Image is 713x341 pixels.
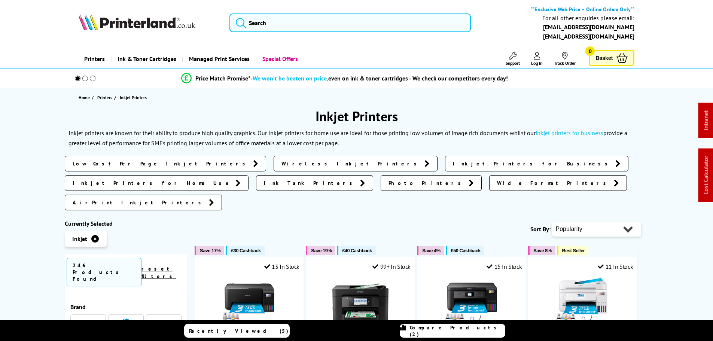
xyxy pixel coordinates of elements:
span: Inkjet Printers [120,95,147,100]
a: Inkjet Printers for Business [445,156,628,171]
span: Low Cost Per Page Inkjet Printers [73,160,249,167]
span: We won’t be beaten on price, [253,74,328,82]
span: Compare Products (2) [410,324,505,338]
span: Wireless Inkjet Printers [281,160,421,167]
li: modal_Promise [61,72,629,85]
span: Save 8% [533,248,551,253]
span: Sort By: [530,225,551,233]
button: Best Seller [557,246,589,255]
span: Save 19% [311,248,332,253]
img: HP [121,319,131,328]
span: Inkjet Printers for Home Use [73,179,232,187]
button: Save 19% [306,246,335,255]
button: £50 Cashback [446,246,484,255]
span: Recently Viewed (5) [189,328,289,334]
span: Log In [531,60,543,66]
a: AirPrint Inkjet Printers [65,195,222,210]
img: Epson EcoTank ET-2851 [444,276,500,332]
span: 0 [585,46,595,56]
a: [EMAIL_ADDRESS][DOMAIN_NAME] [543,23,634,31]
span: Ink & Toner Cartridges [118,49,176,68]
span: Wide Format Printers [497,179,610,187]
a: Printers [97,94,114,101]
b: **Exclusive Web Price – Online Orders Only** [531,6,634,13]
span: £50 Cashback [451,248,481,253]
a: Canon [152,319,175,328]
p: Inkjet printers are known for their ability to produce high quality graphics. Our Inkjet printers... [68,129,627,147]
a: Managed Print Services [182,49,255,68]
img: Epson EcoTank ET-2862 [221,276,277,332]
a: Special Offers [255,49,304,68]
span: Best Seller [562,248,585,253]
span: 246 Products Found [67,258,141,286]
div: 99+ In Stock [372,263,411,270]
span: Save 17% [200,248,220,253]
div: For all other enquiries please email: [542,15,634,22]
a: Inkjet Printers for Home Use [65,175,249,191]
input: Search [229,13,471,32]
span: Save 4% [422,248,440,253]
a: Basket 0 [589,50,634,66]
span: £30 Cashback [231,248,260,253]
a: Log In [531,52,543,66]
a: Recently Viewed (5) [184,324,290,338]
div: 15 In Stock [487,263,522,270]
a: Ink Tank Printers [256,175,373,191]
a: Compare Products (2) [400,324,505,338]
a: Epson [77,319,99,328]
a: Printerland Logo [79,14,220,32]
img: Epson WorkForce Pro WF-4820DWF [332,276,389,332]
span: Inkjet Printers for Business [453,160,612,167]
span: AirPrint Inkjet Printers [73,199,205,206]
button: Save 17% [195,246,224,255]
button: £40 Cashback [337,246,375,255]
a: Printers [79,49,110,68]
span: Photo Printers [389,179,465,187]
span: Support [506,60,520,66]
div: 13 In Stock [264,263,299,270]
a: HP [115,319,137,328]
span: Price Match Promise* [195,74,250,82]
a: Ink & Toner Cartridges [110,49,182,68]
span: Inkjet [72,235,87,243]
span: Basket [595,53,613,63]
a: Home [79,94,92,101]
a: Photo Printers [381,175,482,191]
a: Wide Format Printers [489,175,627,191]
div: - even on ink & toner cartridges - We check our competitors every day! [250,74,508,82]
a: Wireless Inkjet Printers [274,156,438,171]
a: [EMAIL_ADDRESS][DOMAIN_NAME] [543,33,634,40]
div: Brand [70,303,182,311]
button: Save 8% [528,246,555,255]
span: Ink Tank Printers [264,179,356,187]
h1: Inkjet Printers [65,107,649,125]
a: Support [506,52,520,66]
a: inkjet printers for business [536,129,603,137]
button: £30 Cashback [226,246,264,255]
a: Track Order [554,52,576,66]
img: Printerland Logo [79,14,195,30]
img: Epson EcoTank ET-4856 [555,276,611,332]
div: Currently Selected [65,220,188,227]
span: £40 Cashback [342,248,372,253]
a: reset filters [141,265,176,280]
a: Intranet [702,110,710,131]
div: 11 In Stock [598,263,633,270]
span: Printers [97,94,112,101]
a: Low Cost Per Page Inkjet Printers [65,156,266,171]
button: Save 4% [417,246,444,255]
a: Cost Calculator [702,156,710,195]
